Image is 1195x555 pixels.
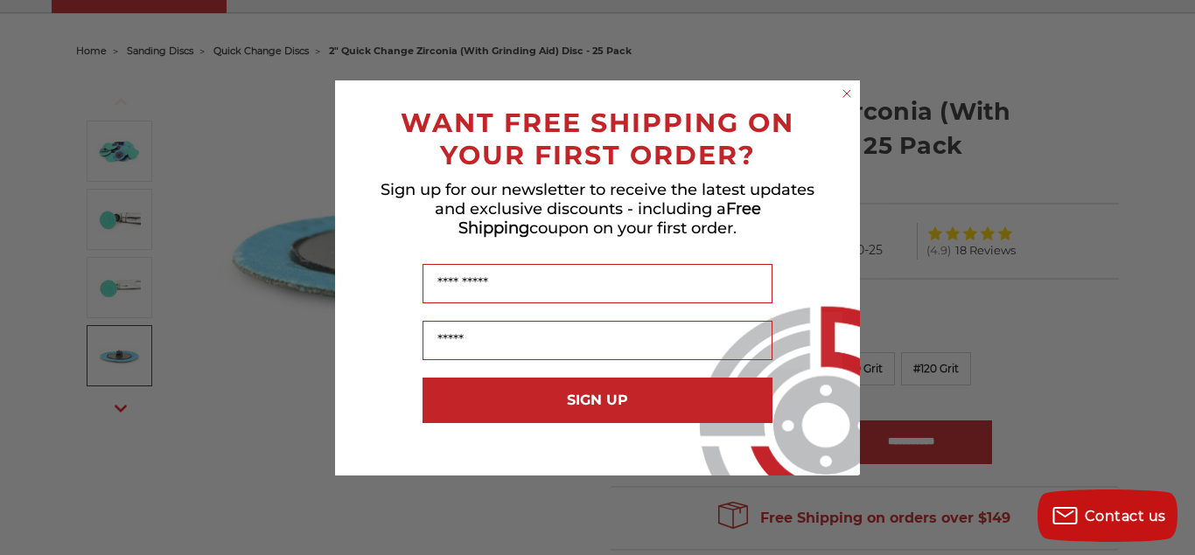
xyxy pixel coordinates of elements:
button: Close dialog [838,85,856,102]
input: Email [423,321,772,360]
button: SIGN UP [423,378,772,423]
span: Free Shipping [458,199,761,238]
span: Sign up for our newsletter to receive the latest updates and exclusive discounts - including a co... [381,180,814,238]
span: WANT FREE SHIPPING ON YOUR FIRST ORDER? [401,107,794,171]
button: Contact us [1038,489,1178,542]
span: Contact us [1085,508,1166,524]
